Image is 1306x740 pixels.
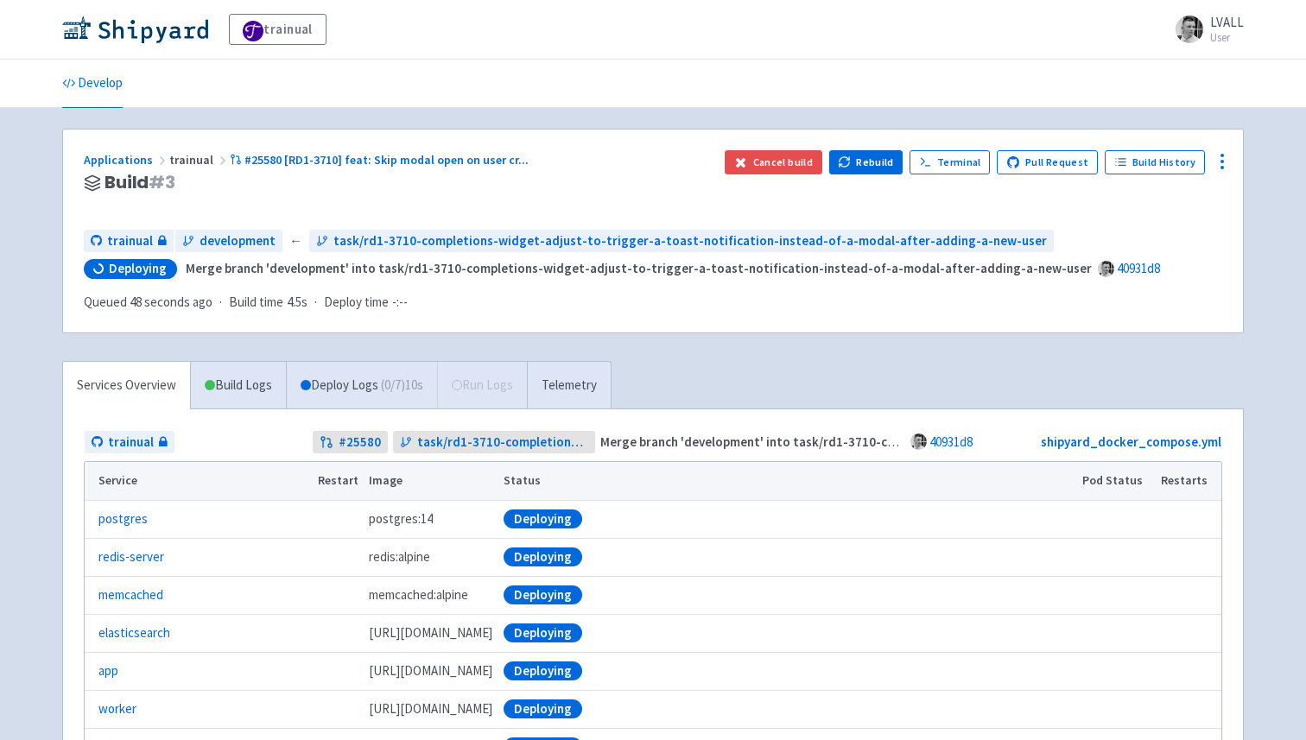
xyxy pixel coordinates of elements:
[393,431,596,454] a: task/rd1-3710-completions-widget-adjust-to-trigger-a-toast-notification-instead-of-a-modal-after-...
[105,173,175,193] span: Build
[149,170,175,194] span: # 3
[504,547,582,566] div: Deploying
[1165,16,1244,43] a: LVALL User
[244,152,529,168] span: #25580 [RD1-3710] feat: Skip modal open on user cr ...
[229,14,326,45] a: trainual
[312,462,364,500] th: Restart
[1105,150,1205,174] a: Build History
[98,547,164,567] a: redis-server
[381,376,423,395] span: ( 0 / 7 ) 10s
[1117,260,1160,276] a: 40931d8
[369,623,492,643] span: [DOMAIN_NAME][URL]
[309,230,1054,253] a: task/rd1-3710-completions-widget-adjust-to-trigger-a-toast-notification-instead-of-a-modal-after-...
[98,509,148,529] a: postgres
[1210,32,1244,43] small: User
[369,509,433,529] span: postgres:14
[1077,462,1156,500] th: Pod Status
[84,152,169,168] a: Applications
[364,462,498,500] th: Image
[84,294,212,310] span: Queued
[289,231,302,251] span: ←
[84,293,418,313] div: · ·
[1156,462,1221,500] th: Restarts
[186,260,1092,276] strong: Merge branch 'development' into task/rd1-3710-completions-widget-adjust-to-trigger-a-toast-notifi...
[85,431,174,454] a: trainual
[1041,433,1221,450] a: shipyard_docker_compose.yml
[63,362,190,409] a: Services Overview
[910,150,990,174] a: Terminal
[929,433,973,450] a: 40931d8
[286,362,437,409] a: Deploy Logs (0/7)10s
[130,294,212,310] time: 48 seconds ago
[287,293,307,313] span: 4.5s
[62,16,208,43] img: Shipyard logo
[997,150,1098,174] a: Pull Request
[313,431,388,454] a: #25580
[333,231,1047,251] span: task/rd1-3710-completions-widget-adjust-to-trigger-a-toast-notification-instead-of-a-modal-after-...
[230,152,531,168] a: #25580 [RD1-3710] feat: Skip modal open on user cr...
[62,60,123,108] a: Develop
[527,362,611,409] a: Telemetry
[169,152,230,168] span: trainual
[107,231,153,251] span: trainual
[85,462,312,500] th: Service
[191,362,286,409] a: Build Logs
[498,462,1077,500] th: Status
[200,231,276,251] span: development
[1210,14,1244,30] span: LVALL
[98,699,136,719] a: worker
[504,623,582,642] div: Deploying
[725,150,822,174] button: Cancel build
[98,623,170,643] a: elasticsearch
[417,433,589,452] span: task/rd1-3710-completions-widget-adjust-to-trigger-a-toast-notification-instead-of-a-modal-after-...
[504,585,582,604] div: Deploying
[504,661,582,680] div: Deploying
[369,585,468,605] span: memcached:alpine
[369,547,430,567] span: redis:alpine
[175,230,282,253] a: development
[109,260,167,277] span: Deploying
[339,433,381,452] strong: # 25580
[829,150,903,174] button: Rebuild
[229,293,283,313] span: Build time
[98,585,163,605] a: memcached
[98,661,118,681] a: app
[324,293,389,313] span: Deploy time
[369,661,492,681] span: [DOMAIN_NAME][URL]
[504,509,582,528] div: Deploying
[84,230,174,253] a: trainual
[504,699,582,718] div: Deploying
[108,433,154,452] span: trainual
[369,699,492,719] span: [DOMAIN_NAME][URL]
[392,293,408,313] span: -:--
